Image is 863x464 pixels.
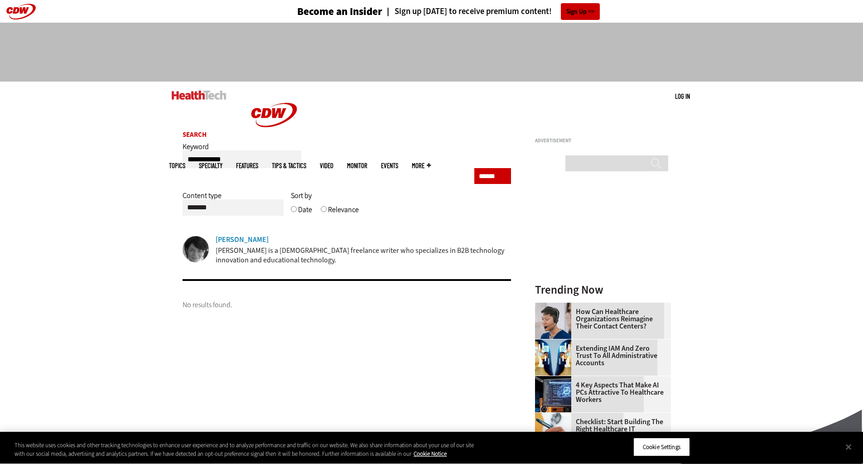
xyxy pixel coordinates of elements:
p: [PERSON_NAME] is a [DEMOGRAPHIC_DATA] freelance writer who specializes in B2B technology innovati... [216,246,511,265]
a: CDW [240,141,308,151]
iframe: advertisement [267,32,597,72]
img: abstract image of woman with pixelated face [535,339,571,376]
a: Sign Up [561,3,600,20]
img: Person with a clipboard checking a list [535,413,571,449]
a: [PERSON_NAME] [216,236,269,243]
span: Sort by [291,191,312,200]
a: Tips & Tactics [272,162,306,169]
h3: Become an Insider [297,6,382,17]
a: abstract image of woman with pixelated face [535,339,576,347]
a: Healthcare contact center [535,303,576,310]
img: Healthcare contact center [535,303,571,339]
a: MonITor [347,162,367,169]
button: Cookie Settings [633,438,690,457]
a: Events [381,162,398,169]
a: Checklist: Start Building the Right Healthcare IT Infrastructure [535,418,665,440]
label: Relevance [328,205,359,221]
a: Sign up [DATE] to receive premium content! [382,7,552,16]
a: Log in [675,92,690,100]
a: Person with a clipboard checking a list [535,413,576,420]
a: Become an Insider [263,6,382,17]
span: Specialty [199,162,222,169]
a: Desktop monitor with brain AI concept [535,376,576,383]
span: Topics [169,162,185,169]
a: Features [236,162,258,169]
a: 4 Key Aspects That Make AI PCs Attractive to Healthcare Workers [535,382,665,403]
a: Video [320,162,333,169]
a: Extending IAM and Zero Trust to All Administrative Accounts [535,345,665,367]
label: Content type [183,191,222,207]
p: No results found. [183,299,511,311]
a: More information about your privacy [414,450,447,458]
img: Desktop monitor with brain AI concept [535,376,571,412]
img: Home [240,82,308,149]
label: Date [298,205,312,221]
div: User menu [675,92,690,101]
h3: Trending Now [535,284,671,295]
img: Home [172,91,227,100]
button: Close [839,437,858,457]
span: More [412,162,431,169]
a: How Can Healthcare Organizations Reimagine Their Contact Centers? [535,308,665,330]
div: This website uses cookies and other tracking technologies to enhance user experience and to analy... [14,441,475,459]
iframe: advertisement [535,147,671,260]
